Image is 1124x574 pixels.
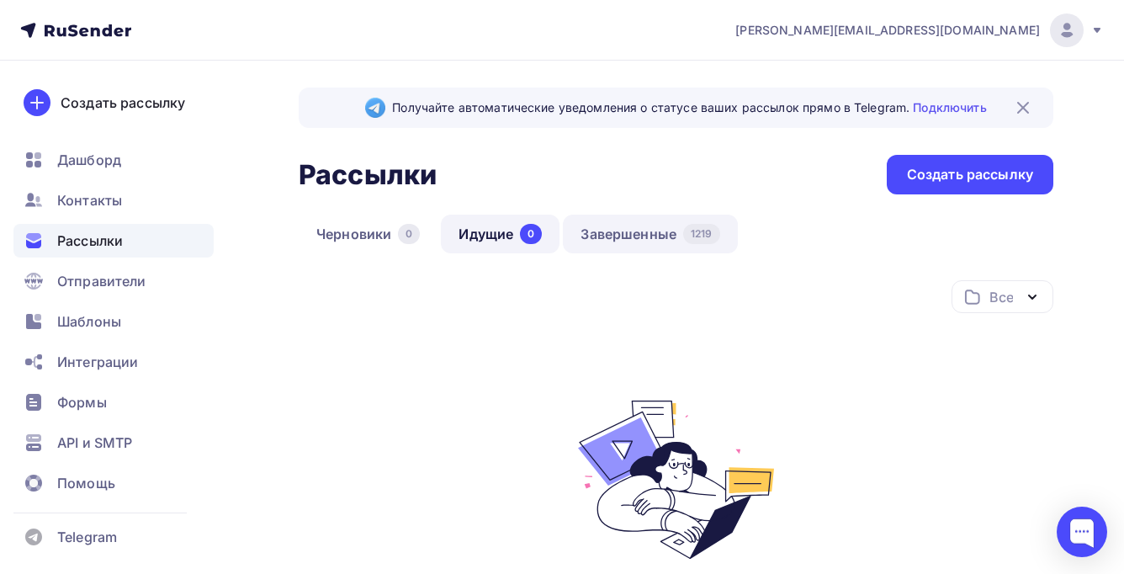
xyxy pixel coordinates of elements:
[398,224,420,244] div: 0
[57,433,132,453] span: API и SMTP
[907,165,1033,184] div: Создать рассылку
[57,473,115,493] span: Помощь
[61,93,185,113] div: Создать рассылку
[365,98,385,118] img: Telegram
[299,215,437,253] a: Черновики0
[563,215,737,253] a: Завершенные1219
[392,99,986,116] span: Получайте автоматические уведомления о статусе ваших рассылок прямо в Telegram.
[13,183,214,217] a: Контакты
[57,527,117,547] span: Telegram
[57,311,121,332] span: Шаблоны
[952,280,1053,313] button: Все
[735,22,1040,39] span: [PERSON_NAME][EMAIL_ADDRESS][DOMAIN_NAME]
[13,143,214,177] a: Дашборд
[13,264,214,298] a: Отправители
[989,287,1013,307] div: Все
[913,100,986,114] a: Подключить
[57,190,122,210] span: Контакты
[683,224,720,244] div: 1219
[57,231,123,251] span: Рассылки
[57,352,138,372] span: Интеграции
[13,385,214,419] a: Формы
[13,305,214,338] a: Шаблоны
[299,158,437,192] h2: Рассылки
[57,150,121,170] span: Дашборд
[441,215,559,253] a: Идущие0
[57,392,107,412] span: Формы
[735,13,1104,47] a: [PERSON_NAME][EMAIL_ADDRESS][DOMAIN_NAME]
[57,271,146,291] span: Отправители
[520,224,542,244] div: 0
[13,224,214,258] a: Рассылки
